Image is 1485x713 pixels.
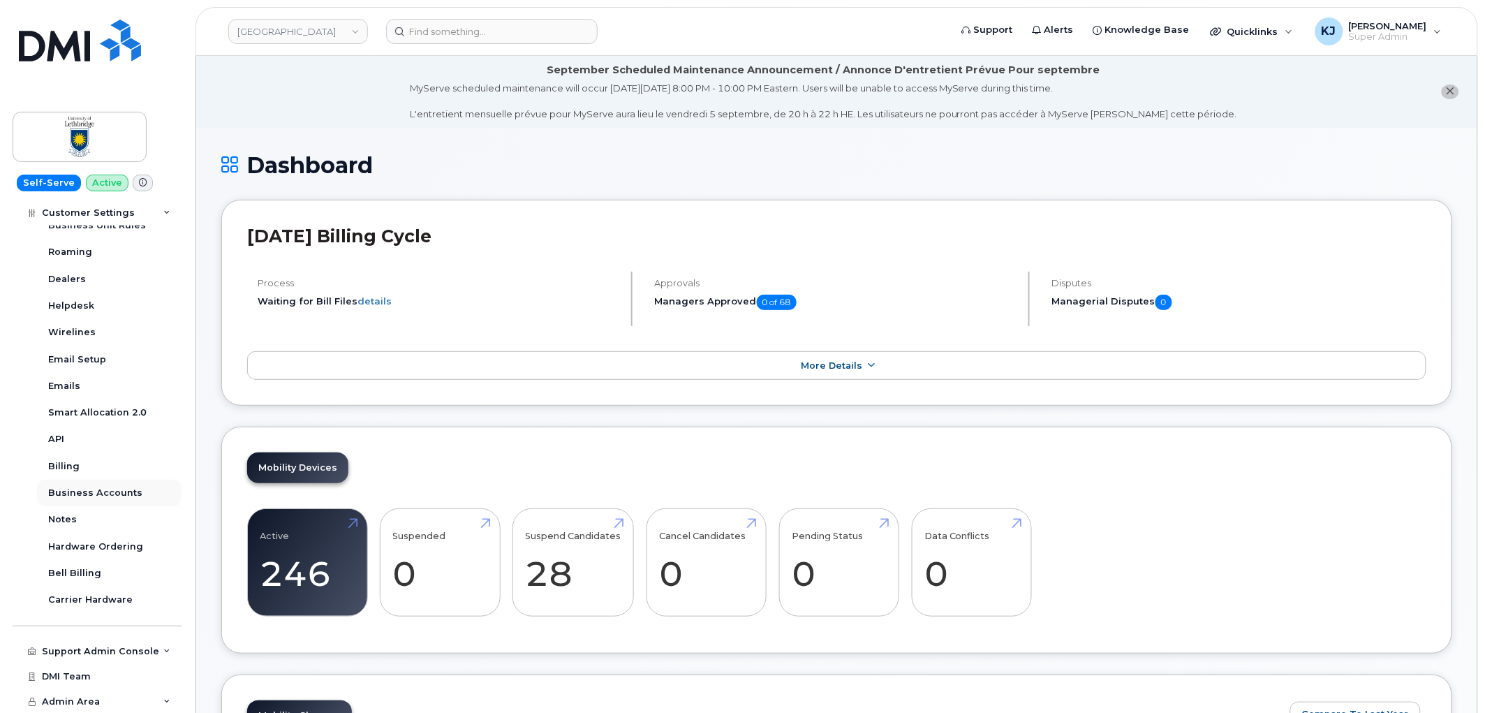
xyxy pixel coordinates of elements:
span: 0 [1155,295,1172,310]
span: 0 of 68 [757,295,797,310]
button: close notification [1442,84,1459,99]
li: Waiting for Bill Files [258,295,619,308]
a: Pending Status 0 [792,517,886,609]
div: September Scheduled Maintenance Announcement / Annonce D'entretient Prévue Pour septembre [547,63,1100,78]
h5: Managerial Disputes [1052,295,1426,310]
a: Mobility Devices [247,453,348,483]
a: Suspended 0 [393,517,487,609]
a: details [357,295,392,307]
span: More Details [801,360,863,371]
h1: Dashboard [221,153,1452,177]
div: MyServe scheduled maintenance will occur [DATE][DATE] 8:00 PM - 10:00 PM Eastern. Users will be u... [410,82,1237,121]
h4: Process [258,278,619,288]
a: Cancel Candidates 0 [659,517,753,609]
a: Active 246 [260,517,355,609]
h2: [DATE] Billing Cycle [247,226,1426,247]
h4: Approvals [655,278,1017,288]
h5: Managers Approved [655,295,1017,310]
a: Data Conflicts 0 [924,517,1019,609]
a: Suspend Candidates 28 [526,517,621,609]
h4: Disputes [1052,278,1426,288]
